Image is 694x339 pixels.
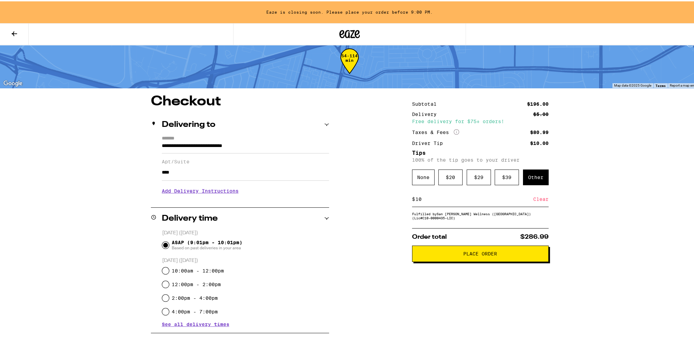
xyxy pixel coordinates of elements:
[438,168,463,184] div: $ 20
[162,119,215,128] h2: Delivering to
[530,139,549,144] div: $10.00
[412,168,435,184] div: None
[412,244,549,261] button: Place Order
[463,250,497,255] span: Place Order
[2,78,24,87] a: Open this area in Google Maps (opens a new window)
[412,118,549,122] div: Free delivery for $75+ orders!
[340,52,359,78] div: 54-114 min
[412,149,549,154] h5: Tips
[4,5,49,10] span: Hi. Need any help?
[162,197,329,203] p: We'll contact you at [PHONE_NUMBER] when we arrive
[172,238,242,249] span: ASAP (9:01pm - 10:01pm)
[162,256,329,263] p: [DATE] ([DATE])
[162,229,329,235] p: [DATE] ([DATE])
[172,280,221,286] label: 12:00pm - 2:00pm
[523,168,549,184] div: Other
[2,78,24,87] img: Google
[467,168,491,184] div: $ 29
[655,82,666,86] a: Terms
[412,190,415,205] div: $
[614,82,651,86] span: Map data ©2025 Google
[151,93,329,107] h1: Checkout
[533,110,549,115] div: $5.00
[412,128,459,134] div: Taxes & Fees
[162,321,229,325] button: See all delivery times
[415,195,533,201] input: 0
[412,156,549,161] p: 100% of the tip goes to your driver
[162,213,218,221] h2: Delivery time
[172,244,242,249] span: Based on past deliveries in your area
[172,308,218,313] label: 4:00pm - 7:00pm
[527,100,549,105] div: $196.00
[530,129,549,133] div: $80.99
[172,267,224,272] label: 10:00am - 12:00pm
[172,294,218,299] label: 2:00pm - 4:00pm
[495,168,519,184] div: $ 39
[412,110,441,115] div: Delivery
[162,182,329,197] h3: Add Delivery Instructions
[412,139,448,144] div: Driver Tip
[412,210,549,219] div: Fulfilled by San [PERSON_NAME] Wellness ([GEOGRAPHIC_DATA]) (Lic# C10-0000435-LIC )
[412,100,441,105] div: Subtotal
[520,233,549,239] span: $286.99
[162,158,329,163] label: Apt/Suite
[412,233,447,239] span: Order total
[533,190,549,205] div: Clear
